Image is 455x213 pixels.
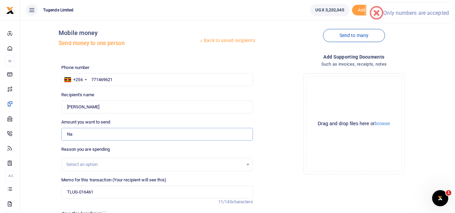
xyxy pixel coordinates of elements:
[307,4,352,16] li: Wallet ballance
[61,186,253,199] input: Enter extra information
[61,92,94,98] label: Recipient's name
[310,4,349,16] a: UGX 3,232,045
[6,6,14,14] img: logo-small
[352,5,386,16] span: Add money
[446,190,451,196] span: 1
[352,7,386,12] a: Add money
[5,56,14,67] li: M
[59,40,199,47] h5: Send money to one person
[61,73,253,86] input: Enter phone number
[61,64,89,71] label: Phone number
[303,73,404,174] div: File Uploader
[61,119,110,126] label: Amount you want to send
[232,199,253,204] span: characters
[383,10,449,16] div: Only numbers are accepted
[5,170,14,181] li: Ac
[306,120,401,127] div: Drag and drop files here or
[199,35,256,47] a: Back to saved recipients
[66,161,243,168] div: Select an option
[61,177,166,183] label: Memo for this transaction (Your recipient will see this)
[258,53,450,61] h4: Add supporting Documents
[73,76,83,83] div: +256
[432,190,448,206] iframe: Intercom live chat
[61,101,253,113] input: Loading name...
[59,29,199,37] h4: Mobile money
[61,128,253,141] input: UGX
[323,29,385,42] a: Send to many
[218,199,232,204] span: 11/140
[62,74,89,86] div: Uganda: +256
[6,7,14,12] a: logo-small logo-large logo-large
[40,7,76,13] span: Tugende Limited
[61,146,110,153] label: Reason you are spending
[258,61,450,68] h4: Such as invoices, receipts, notes
[315,7,344,13] span: UGX 3,232,045
[375,121,390,126] button: browse
[352,5,386,16] li: Toup your wallet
